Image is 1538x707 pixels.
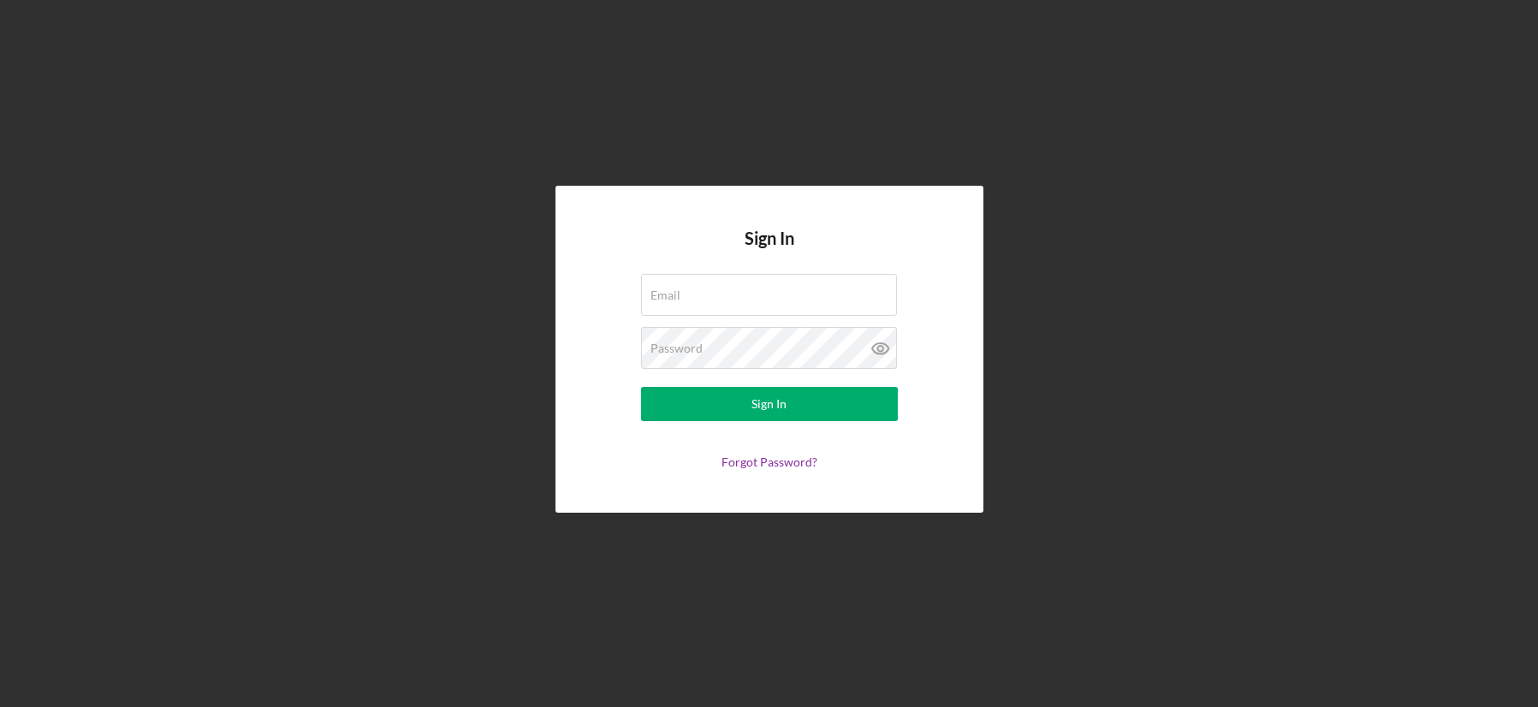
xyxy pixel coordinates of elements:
a: Forgot Password? [721,454,817,469]
label: Password [650,342,703,355]
h4: Sign In [745,229,794,274]
button: Sign In [641,387,898,421]
label: Email [650,288,680,302]
div: Sign In [751,387,787,421]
